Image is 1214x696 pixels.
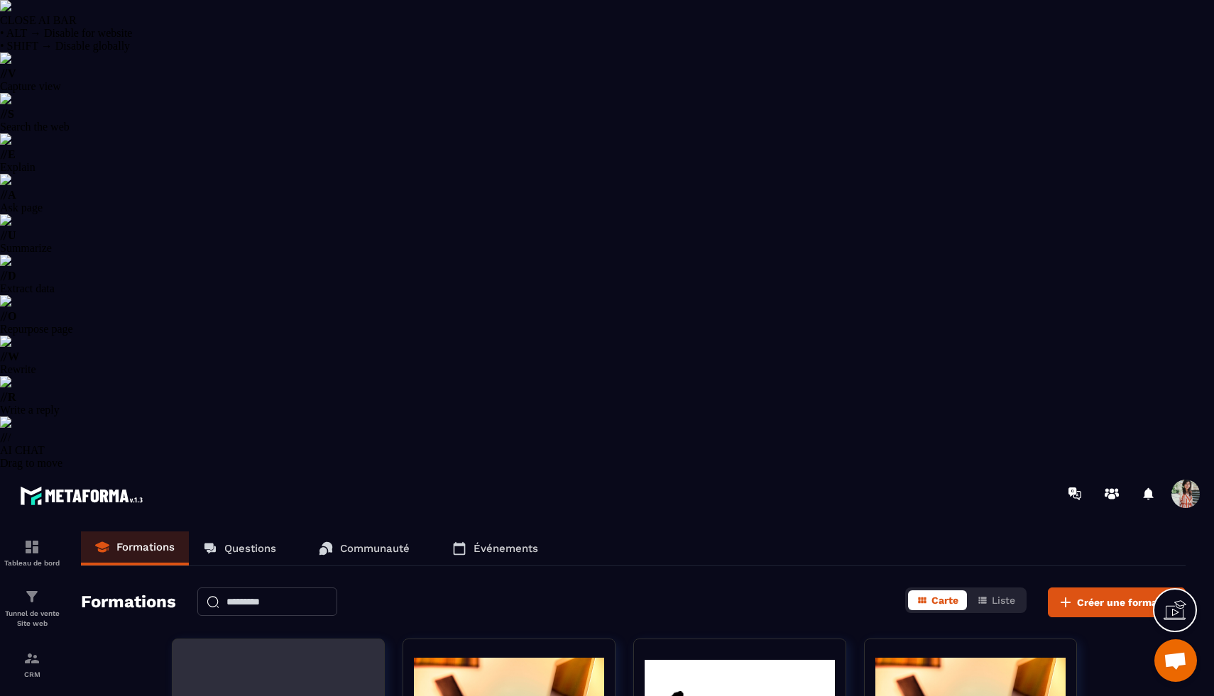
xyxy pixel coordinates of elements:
img: formation [23,650,40,667]
p: Événements [474,542,538,555]
h2: Formations [81,587,176,617]
p: Tunnel de vente Site web [4,609,60,629]
p: Formations [116,541,175,553]
div: Ouvrir le chat [1154,639,1197,682]
p: Questions [224,542,276,555]
button: Créer une formation [1048,587,1186,617]
a: formationformationTableau de bord [4,528,60,578]
img: formation [23,538,40,556]
button: Carte [908,590,967,610]
img: logo [20,482,148,509]
span: Carte [931,595,958,606]
span: Créer une formation [1077,595,1176,609]
a: Questions [189,531,290,565]
p: Communauté [340,542,410,555]
a: Formations [81,531,189,565]
button: Liste [968,590,1024,610]
a: Communauté [305,531,424,565]
img: formation [23,588,40,605]
span: Liste [992,595,1015,606]
a: Événements [438,531,552,565]
a: formationformationTunnel de vente Site web [4,578,60,639]
a: formationformationCRM [4,639,60,689]
p: CRM [4,670,60,678]
p: Tableau de bord [4,559,60,567]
